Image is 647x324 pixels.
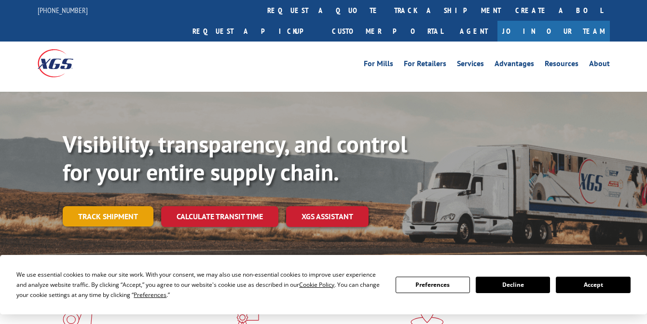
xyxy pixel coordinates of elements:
a: Services [457,60,484,70]
a: Customer Portal [325,21,450,42]
a: For Mills [364,60,393,70]
a: About [589,60,610,70]
a: Request a pickup [185,21,325,42]
a: Advantages [495,60,534,70]
a: For Retailers [404,60,446,70]
b: Visibility, transparency, and control for your entire supply chain. [63,129,407,187]
a: XGS ASSISTANT [286,206,369,227]
span: Preferences [134,291,166,299]
div: We use essential cookies to make our site work. With your consent, we may also use non-essential ... [16,269,384,300]
a: Calculate transit time [161,206,278,227]
a: Track shipment [63,206,153,226]
a: Resources [545,60,578,70]
a: Agent [450,21,497,42]
button: Accept [556,277,630,293]
button: Preferences [396,277,470,293]
a: [PHONE_NUMBER] [38,5,88,15]
a: Join Our Team [497,21,610,42]
span: Cookie Policy [299,281,334,289]
button: Decline [476,277,550,293]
